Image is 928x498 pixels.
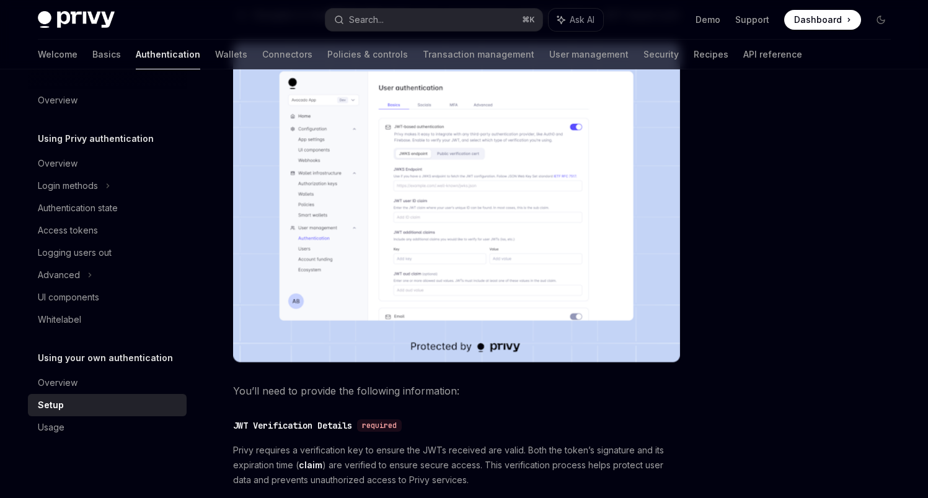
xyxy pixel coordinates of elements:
[871,10,891,30] button: Toggle dark mode
[233,382,680,400] span: You’ll need to provide the following information:
[38,245,112,260] div: Logging users out
[423,40,534,69] a: Transaction management
[28,197,187,219] a: Authentication state
[28,308,187,331] a: Whitelabel
[325,9,542,31] button: Search...⌘K
[38,131,154,146] h5: Using Privy authentication
[299,460,322,471] a: claim
[28,242,187,264] a: Logging users out
[784,10,861,30] a: Dashboard
[38,156,77,171] div: Overview
[38,93,77,108] div: Overview
[522,15,535,25] span: ⌘ K
[233,443,680,487] span: Privy requires a verification key to ensure the JWTs received are valid. Both the token’s signatu...
[136,40,200,69] a: Authentication
[38,201,118,216] div: Authentication state
[38,290,99,305] div: UI components
[643,40,679,69] a: Security
[794,14,842,26] span: Dashboard
[38,268,80,282] div: Advanced
[38,351,173,365] h5: Using your own authentication
[38,398,64,413] div: Setup
[262,40,312,69] a: Connectors
[549,9,603,31] button: Ask AI
[38,40,77,69] a: Welcome
[743,40,802,69] a: API reference
[38,420,64,435] div: Usage
[549,40,629,69] a: User management
[38,375,77,390] div: Overview
[28,416,187,439] a: Usage
[735,14,769,26] a: Support
[570,14,594,26] span: Ask AI
[38,178,98,193] div: Login methods
[28,152,187,175] a: Overview
[357,419,402,432] div: required
[215,40,247,69] a: Wallets
[38,11,115,28] img: dark logo
[233,43,680,362] img: JWT-based auth
[38,223,98,238] div: Access tokens
[28,394,187,416] a: Setup
[696,14,720,26] a: Demo
[694,40,728,69] a: Recipes
[233,419,352,432] div: JWT Verification Details
[327,40,408,69] a: Policies & controls
[28,372,187,394] a: Overview
[28,89,187,111] a: Overview
[38,312,81,327] div: Whitelabel
[349,12,384,27] div: Search...
[92,40,121,69] a: Basics
[28,286,187,308] a: UI components
[28,219,187,242] a: Access tokens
